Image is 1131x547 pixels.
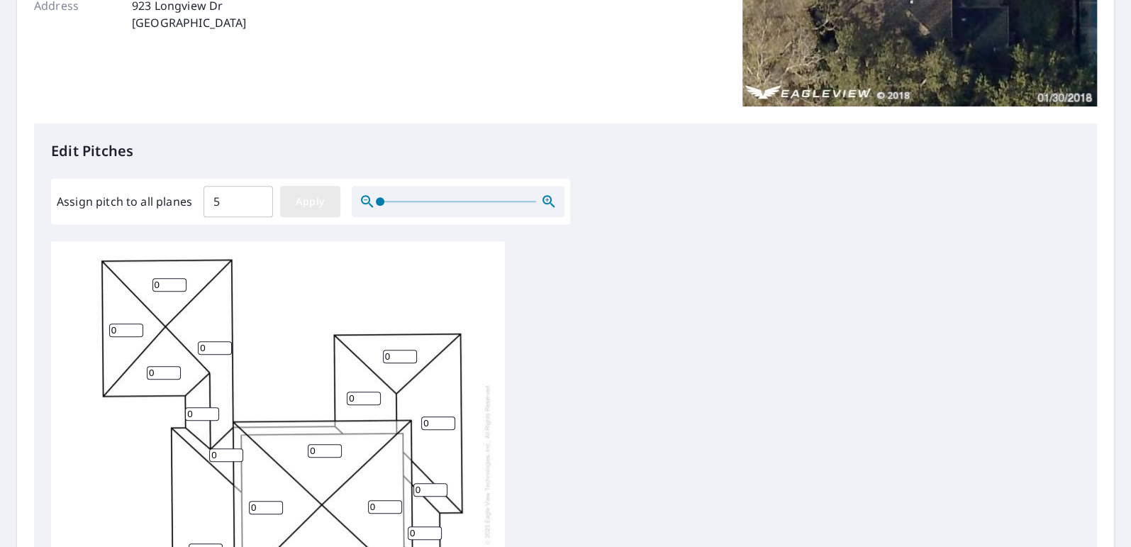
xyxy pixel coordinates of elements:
[57,193,192,210] label: Assign pitch to all planes
[204,182,273,221] input: 00.0
[280,186,340,217] button: Apply
[291,193,329,211] span: Apply
[51,140,1080,162] p: Edit Pitches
